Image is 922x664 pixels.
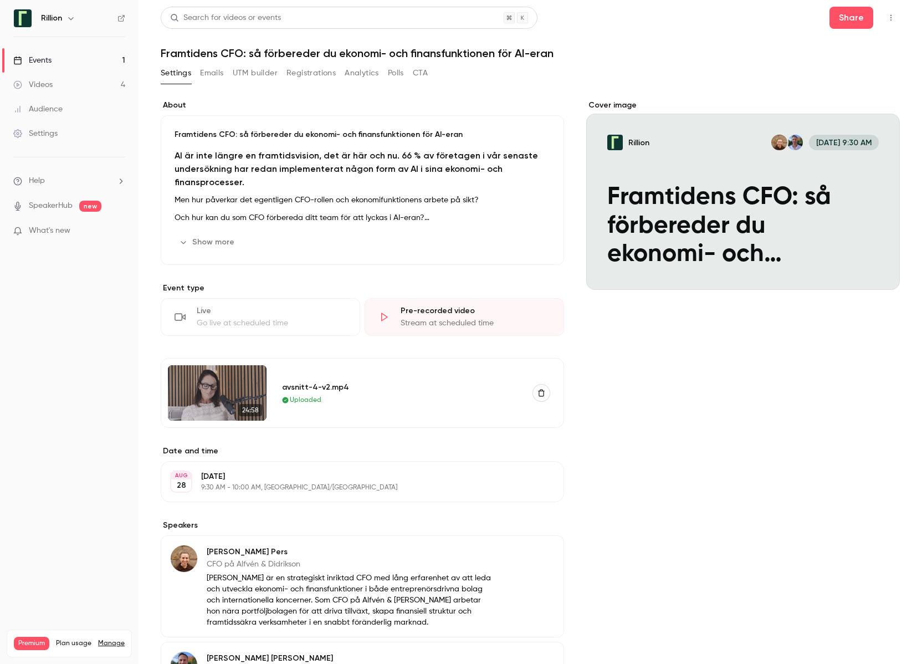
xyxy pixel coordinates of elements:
[41,13,62,24] h6: Rillion
[197,305,346,316] div: Live
[14,637,49,650] span: Premium
[401,305,550,316] div: Pre-recorded video
[171,545,197,572] img: Monika Pers
[13,175,125,187] li: help-dropdown-opener
[29,175,45,187] span: Help
[201,483,505,492] p: 9:30 AM - 10:00 AM, [GEOGRAPHIC_DATA]/[GEOGRAPHIC_DATA]
[388,64,404,82] button: Polls
[207,653,492,664] p: [PERSON_NAME] [PERSON_NAME]
[401,318,550,329] div: Stream at scheduled time
[207,559,492,570] p: CFO på Alfvén & Didrikson
[175,193,550,207] p: Men hur påverkar det egentligen CFO-rollen och ekonomifunktionens arbete på sikt?
[197,318,346,329] div: Go live at scheduled time
[161,100,564,111] label: About
[290,395,321,405] span: Uploaded
[161,298,360,336] div: LiveGo live at scheduled time
[170,12,281,24] div: Search for videos or events
[413,64,428,82] button: CTA
[13,104,63,115] div: Audience
[345,64,379,82] button: Analytics
[829,7,873,29] button: Share
[161,520,564,531] label: Speakers
[175,211,550,224] p: Och hur kan du som CFO förbereda ditt team för att lyckas i AI-eran?
[161,64,191,82] button: Settings
[161,283,564,294] p: Event type
[161,535,564,637] div: Monika Pers[PERSON_NAME] PersCFO på Alfvén & Didrikson[PERSON_NAME] är en strategiskt inriktad CF...
[365,298,564,336] div: Pre-recorded videoStream at scheduled time
[14,9,32,27] img: Rillion
[586,100,900,111] label: Cover image
[201,471,505,482] p: [DATE]
[171,472,191,479] div: AUG
[161,47,900,60] h1: Framtidens CFO: så förbereder du ekonomi- och finansfunktionen för AI-eran​
[175,149,550,189] h2: AI är inte längre en framtidsvision, det är här och nu. 66 % av företagen i vår senaste undersökn...
[79,201,101,212] span: new
[207,573,492,628] p: [PERSON_NAME] är en strategiskt inriktad CFO med lång erfarenhet av att leda och utveckla ekonomi...
[13,79,53,90] div: Videos
[175,233,241,251] button: Show more
[282,381,519,393] div: avsnitt-4-v2.mp4
[200,64,223,82] button: Emails
[161,446,564,457] label: Date and time
[29,225,70,237] span: What's new
[175,129,550,140] p: Framtidens CFO: så förbereder du ekonomi- och finansfunktionen för AI-eran​
[29,200,73,212] a: SpeakerHub
[207,546,492,558] p: [PERSON_NAME] Pers
[586,100,900,290] section: Cover image
[239,404,262,416] span: 24:58
[98,639,125,648] a: Manage
[286,64,336,82] button: Registrations
[233,64,278,82] button: UTM builder
[56,639,91,648] span: Plan usage
[13,55,52,66] div: Events
[177,480,186,491] p: 28
[13,128,58,139] div: Settings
